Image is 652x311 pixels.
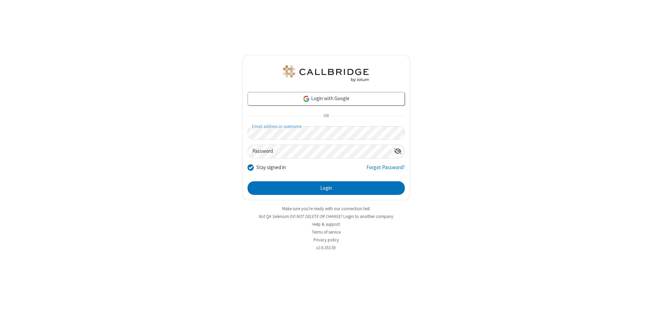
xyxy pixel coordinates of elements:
label: Stay signed in [256,164,286,171]
a: Privacy policy [313,237,339,243]
button: Login [248,181,405,195]
a: Forgot Password? [366,164,405,177]
input: Password [248,145,391,158]
iframe: Chat [635,293,647,306]
input: Email address or username [248,126,405,140]
span: OR [321,111,331,121]
button: Login to another company [343,213,393,220]
div: Show password [391,145,404,158]
li: v2.6.353.5b [242,244,410,251]
li: Not QA Selenium DO NOT DELETE OR CHANGE? [242,213,410,220]
a: Make sure you're ready with our connection test [282,206,370,212]
img: QA Selenium DO NOT DELETE OR CHANGE [282,66,370,82]
a: Help & support [312,221,340,227]
a: Terms of service [312,229,341,235]
img: google-icon.png [303,95,310,103]
a: Login with Google [248,92,405,106]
